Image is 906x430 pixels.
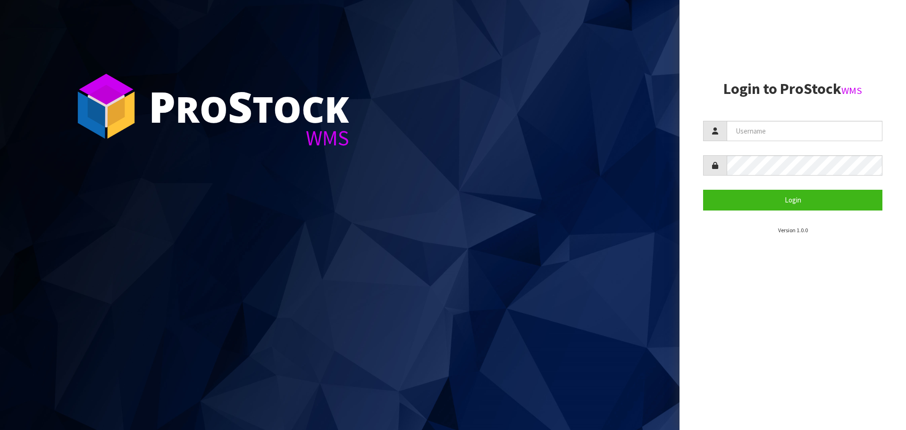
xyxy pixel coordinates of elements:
[841,84,862,97] small: WMS
[778,227,808,234] small: Version 1.0.0
[149,77,176,135] span: P
[703,190,882,210] button: Login
[149,85,349,127] div: ro tock
[703,81,882,97] h2: Login to ProStock
[71,71,142,142] img: ProStock Cube
[149,127,349,149] div: WMS
[727,121,882,141] input: Username
[228,77,252,135] span: S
